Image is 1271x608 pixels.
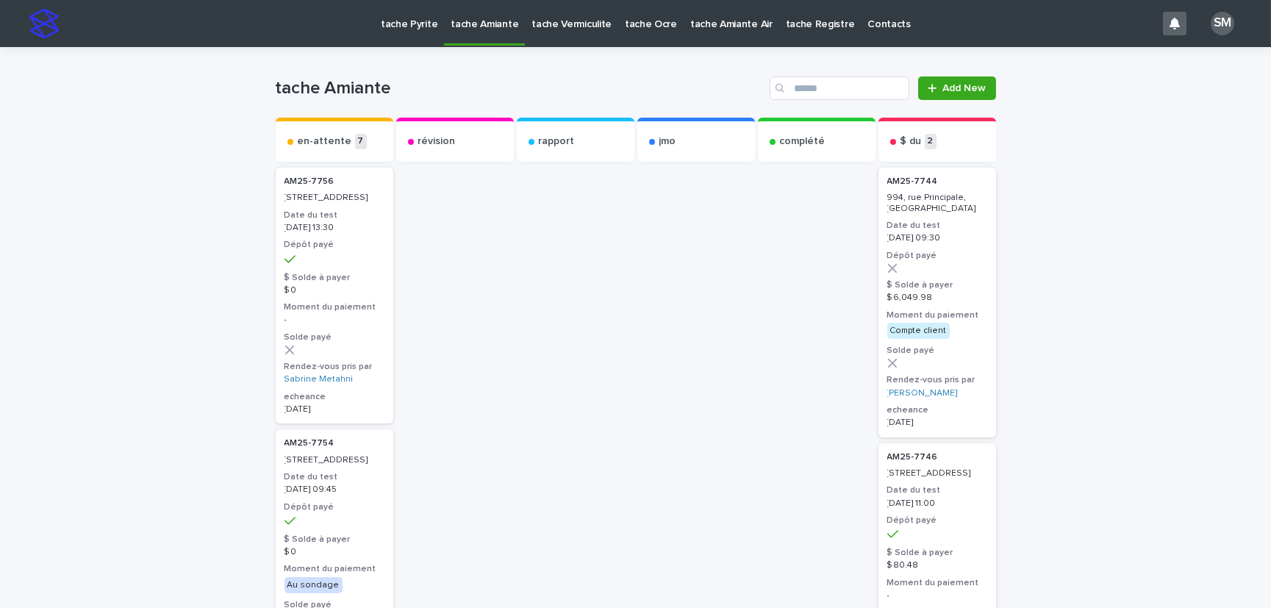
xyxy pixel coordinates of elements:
[887,220,987,232] h3: Date du test
[887,560,987,571] p: $ 80.48
[276,78,765,99] h1: tache Amiante
[887,388,958,398] a: [PERSON_NAME]
[1211,12,1234,35] div: SM
[887,452,987,462] p: AM25-7746
[355,134,367,149] p: 7
[298,135,352,148] p: en-attente
[284,534,384,546] h3: $ Solde à payer
[887,374,987,386] h3: Rendez-vous pris par
[284,315,384,325] p: -
[918,76,995,100] a: Add New
[887,547,987,559] h3: $ Solde à payer
[284,374,354,385] a: Sabrine Metahni
[887,233,987,243] p: [DATE] 09:30
[943,83,987,93] span: Add New
[887,310,987,321] h3: Moment du paiement
[284,301,384,313] h3: Moment du paiement
[284,471,384,483] h3: Date du test
[284,239,384,251] h3: Dépôt payé
[887,176,987,187] p: AM25-7744
[887,193,987,214] p: 994, rue Principale, [GEOGRAPHIC_DATA]
[284,391,384,403] h3: echeance
[887,498,987,509] p: [DATE] 11:00
[29,9,59,38] img: stacker-logo-s-only.png
[925,134,937,149] p: 2
[887,468,987,479] p: [STREET_ADDRESS]
[780,135,826,148] p: complété
[276,168,393,423] a: AM25-7756 [STREET_ADDRESS]Date du test[DATE] 13:30Dépôt payé$ Solde à payer$ 0Moment du paiement-...
[539,135,575,148] p: rapport
[887,418,987,428] p: [DATE]
[284,563,384,575] h3: Moment du paiement
[284,332,384,343] h3: Solde payé
[770,76,909,100] input: Search
[284,455,384,465] p: [STREET_ADDRESS]
[887,577,987,589] h3: Moment du paiement
[284,577,343,593] div: Au sondage
[284,285,384,296] p: $ 0
[887,404,987,416] h3: echeance
[887,345,987,357] h3: Solde payé
[284,176,384,187] p: AM25-7756
[659,135,676,148] p: jmo
[418,135,456,148] p: révision
[284,438,384,448] p: AM25-7754
[284,547,384,557] p: $ 0
[284,404,384,415] p: [DATE]
[284,501,384,513] h3: Dépôt payé
[284,361,384,373] h3: Rendez-vous pris par
[284,272,384,284] h3: $ Solde à payer
[887,484,987,496] h3: Date du test
[887,279,987,291] h3: $ Solde à payer
[887,293,987,303] p: $ 6,049.98
[284,210,384,221] h3: Date du test
[887,323,950,339] div: Compte client
[887,515,987,526] h3: Dépôt payé
[901,135,922,148] p: $ du
[887,590,987,601] p: -
[878,168,996,437] a: AM25-7744 994, rue Principale, [GEOGRAPHIC_DATA]Date du test[DATE] 09:30Dépôt payé$ Solde à payer...
[284,484,384,495] p: [DATE] 09:45
[284,193,384,203] p: [STREET_ADDRESS]
[284,223,384,233] p: [DATE] 13:30
[887,250,987,262] h3: Dépôt payé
